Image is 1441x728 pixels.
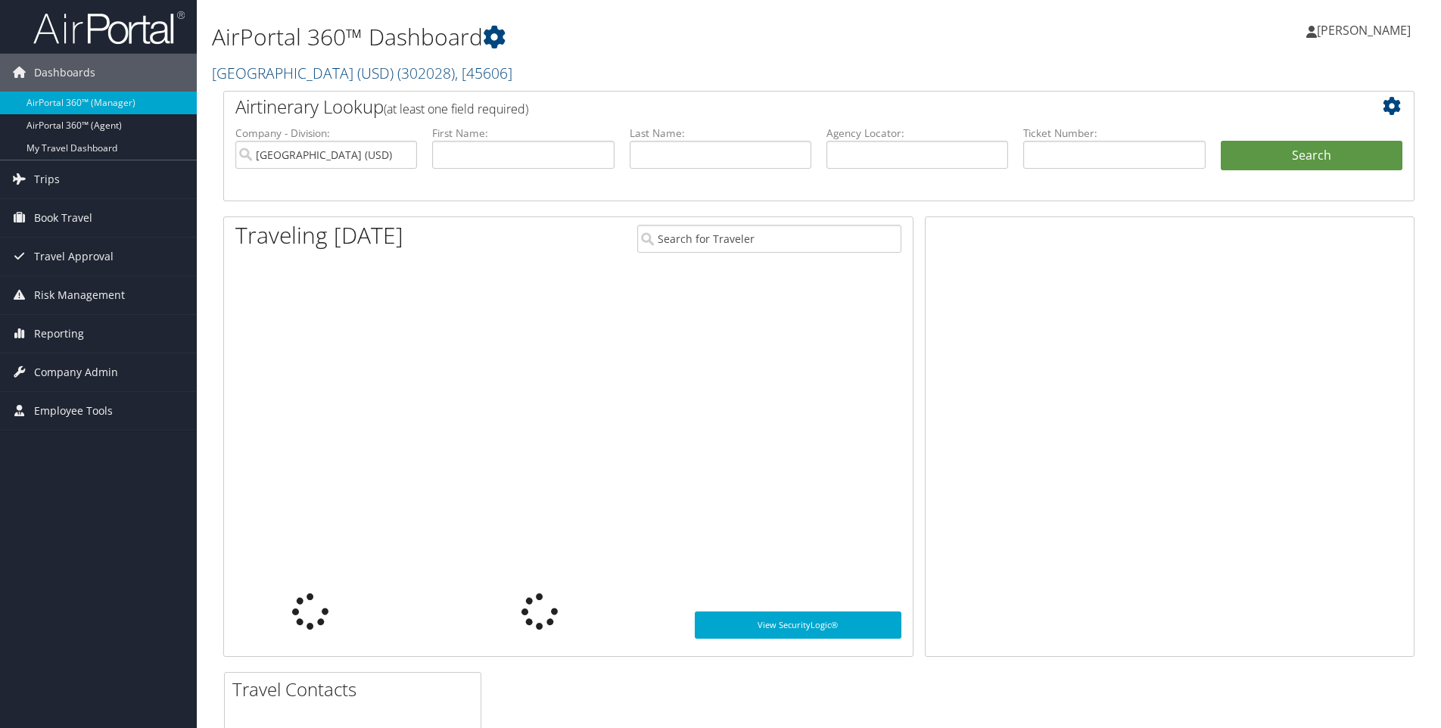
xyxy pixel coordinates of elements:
[34,276,125,314] span: Risk Management
[1306,8,1426,53] a: [PERSON_NAME]
[695,611,901,639] a: View SecurityLogic®
[34,199,92,237] span: Book Travel
[34,238,114,275] span: Travel Approval
[455,63,512,83] span: , [ 45606 ]
[1023,126,1205,141] label: Ticket Number:
[630,126,811,141] label: Last Name:
[34,54,95,92] span: Dashboards
[397,63,455,83] span: ( 302028 )
[826,126,1008,141] label: Agency Locator:
[384,101,528,117] span: (at least one field required)
[34,392,113,430] span: Employee Tools
[637,225,901,253] input: Search for Traveler
[235,126,417,141] label: Company - Division:
[34,315,84,353] span: Reporting
[1317,22,1411,39] span: [PERSON_NAME]
[33,10,185,45] img: airportal-logo.png
[212,63,512,83] a: [GEOGRAPHIC_DATA] (USD)
[232,677,481,702] h2: Travel Contacts
[212,21,1021,53] h1: AirPortal 360™ Dashboard
[235,219,403,251] h1: Traveling [DATE]
[235,94,1303,120] h2: Airtinerary Lookup
[432,126,614,141] label: First Name:
[34,160,60,198] span: Trips
[1221,141,1402,171] button: Search
[34,353,118,391] span: Company Admin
